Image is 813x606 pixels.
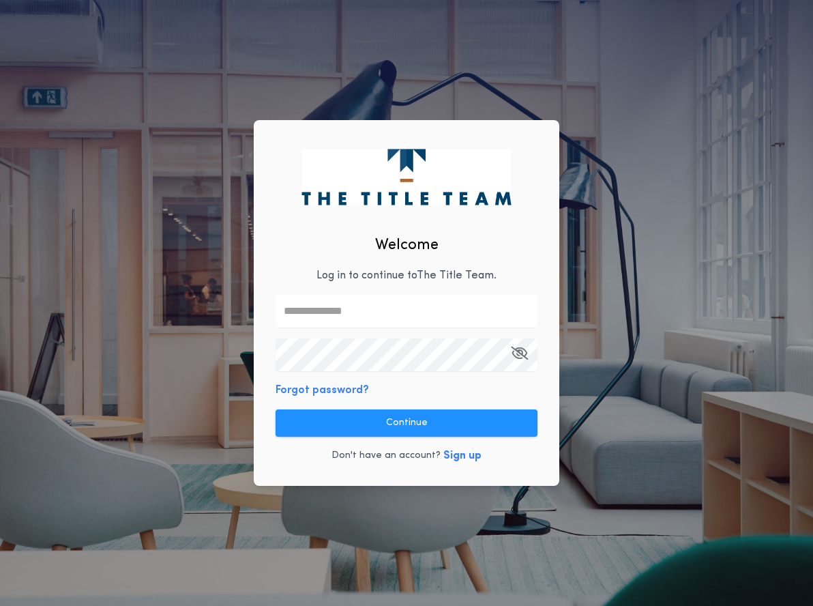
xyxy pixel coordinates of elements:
button: Forgot password? [276,382,369,399]
p: Log in to continue to The Title Team . [316,268,497,284]
img: logo [301,149,511,205]
p: Don't have an account? [331,449,441,463]
button: Sign up [443,448,482,464]
button: Continue [276,409,537,437]
h2: Welcome [375,234,439,257]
